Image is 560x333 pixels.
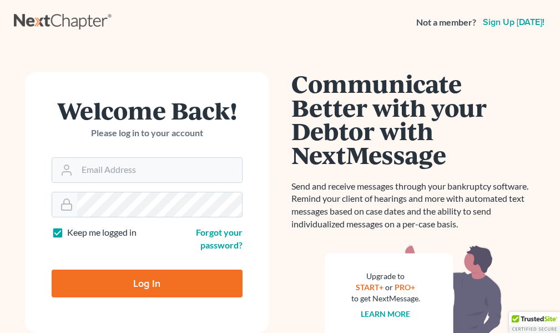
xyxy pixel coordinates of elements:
[361,309,410,319] a: Learn more
[67,226,137,239] label: Keep me logged in
[509,312,560,333] div: TrustedSite Certified
[385,282,393,292] span: or
[52,127,243,140] p: Please log in to your account
[416,16,476,29] strong: Not a member?
[196,227,243,250] a: Forgot your password?
[291,72,536,167] h1: Communicate Better with your Debtor with NextMessage
[77,158,242,182] input: Email Address
[481,18,547,27] a: Sign up [DATE]!
[395,282,415,292] a: PRO+
[356,282,384,292] a: START+
[351,271,420,282] div: Upgrade to
[52,270,243,297] input: Log In
[52,98,243,122] h1: Welcome Back!
[291,180,536,231] p: Send and receive messages through your bankruptcy software. Remind your client of hearings and mo...
[351,293,420,304] div: to get NextMessage.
